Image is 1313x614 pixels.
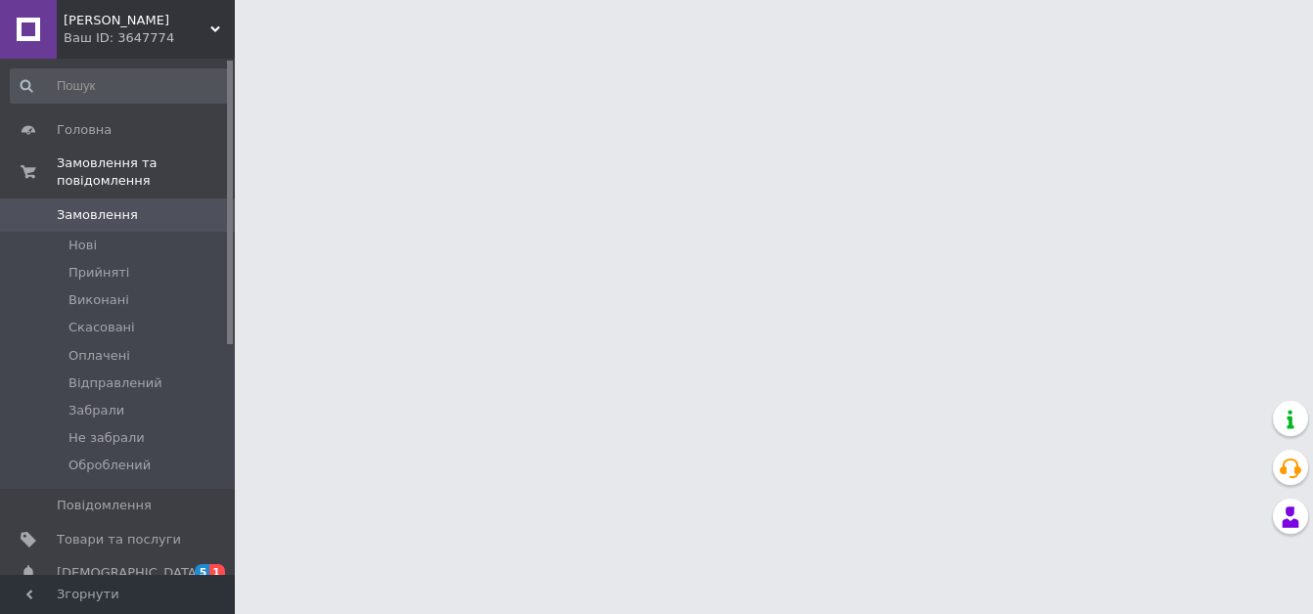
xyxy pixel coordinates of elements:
input: Пошук [10,68,231,104]
span: Прийняті [68,264,129,282]
span: Відправлений [68,374,162,392]
span: Нові [68,237,97,254]
div: Ваш ID: 3647774 [64,29,235,47]
span: Головна [57,121,112,139]
span: Замовлення та повідомлення [57,154,235,190]
span: Повідомлення [57,497,152,514]
span: Забрали [68,402,124,419]
span: Виконані [68,291,129,309]
span: Анелі [64,12,210,29]
span: Не забрали [68,429,145,447]
span: 5 [195,564,210,581]
span: [DEMOGRAPHIC_DATA] [57,564,202,582]
span: 1 [209,564,225,581]
span: Скасовані [68,319,135,336]
span: Замовлення [57,206,138,224]
span: Оброблений [68,457,151,474]
span: Товари та послуги [57,531,181,548]
span: Оплачені [68,347,130,365]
